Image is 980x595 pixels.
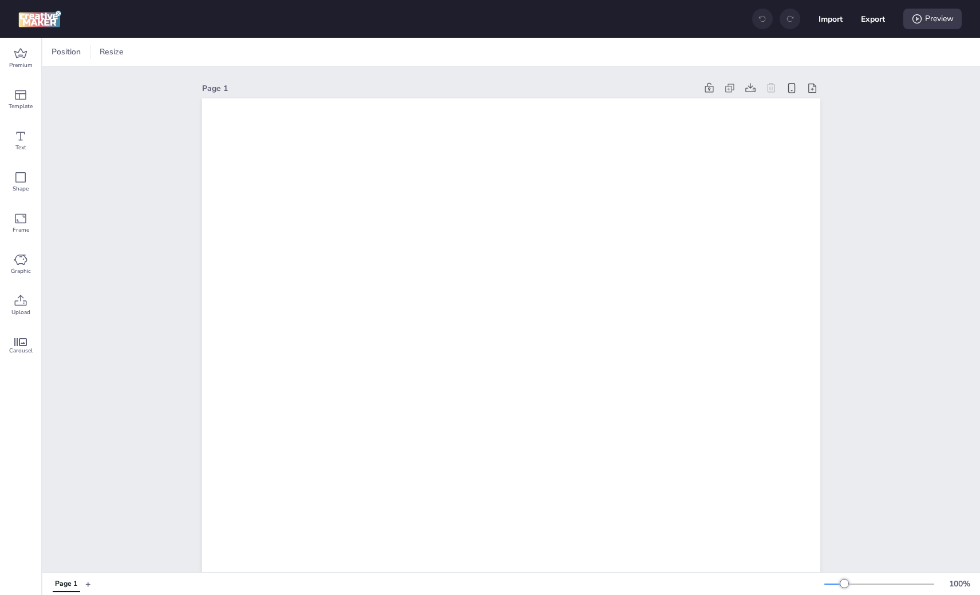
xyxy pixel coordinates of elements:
[49,46,83,58] span: Position
[55,579,77,589] div: Page 1
[47,574,85,594] div: Tabs
[9,61,33,70] span: Premium
[861,7,885,31] button: Export
[13,225,29,235] span: Frame
[11,267,31,276] span: Graphic
[9,102,33,111] span: Template
[97,46,126,58] span: Resize
[903,9,962,29] div: Preview
[15,143,26,152] span: Text
[946,578,973,590] div: 100 %
[18,10,61,27] img: logo Creative Maker
[819,7,843,31] button: Import
[13,184,29,193] span: Shape
[9,346,33,355] span: Carousel
[11,308,30,317] span: Upload
[85,574,91,594] button: +
[202,82,697,94] div: Page 1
